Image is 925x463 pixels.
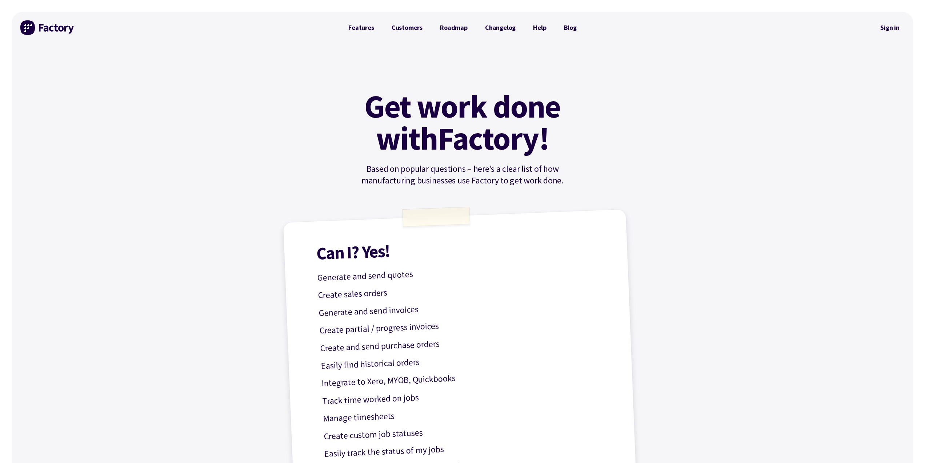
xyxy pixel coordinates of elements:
[555,20,585,35] a: Blog
[437,122,549,154] mark: Factory!
[383,20,431,35] a: Customers
[875,19,905,36] nav: Secondary Navigation
[431,20,476,35] a: Roadmap
[476,20,524,35] a: Changelog
[353,90,572,154] h1: Get work done with
[317,260,608,285] p: Generate and send quotes
[323,418,614,443] p: Create custom job statuses
[524,20,555,35] a: Help
[321,365,612,391] p: Integrate to Xero, MYOB, Quickbooks
[875,19,905,36] a: Sign in
[324,436,614,461] p: Easily track the status of my jobs
[316,233,607,262] h1: Can I? Yes!
[323,400,613,426] p: Manage timesheets
[340,20,383,35] a: Features
[321,348,611,373] p: Easily find historical orders
[340,20,585,35] nav: Primary Navigation
[340,163,585,186] p: Based on popular questions – here’s a clear list of how manufacturing businesses use Factory to g...
[320,330,610,355] p: Create and send purchase orders
[20,20,75,35] img: Factory
[322,383,613,408] p: Track time worked on jobs
[318,277,608,302] p: Create sales orders
[319,295,609,320] p: Generate and send invoices
[319,312,610,338] p: Create partial / progress invoices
